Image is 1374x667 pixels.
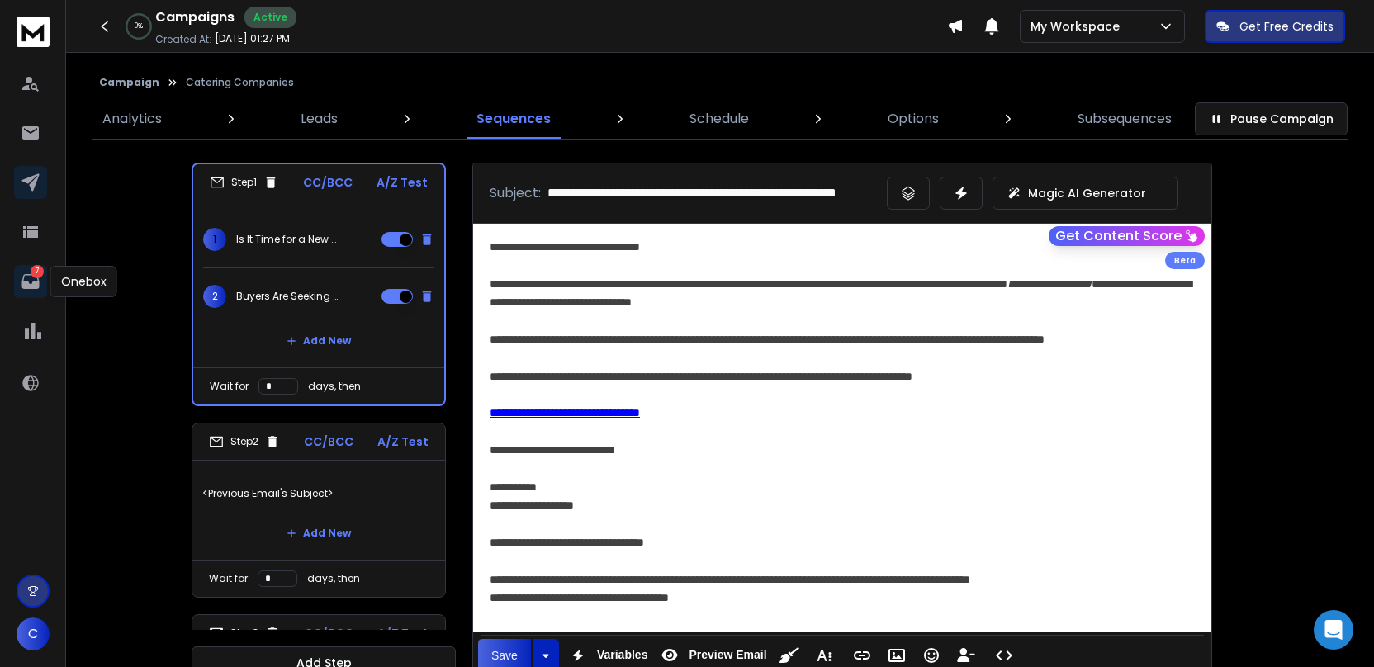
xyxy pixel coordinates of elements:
div: Step 1 [210,175,278,190]
h1: Campaigns [155,7,235,27]
p: Schedule [689,109,749,129]
div: Beta [1165,252,1205,269]
p: A/Z Test [377,174,428,191]
button: Add New [273,517,364,550]
button: Get Free Credits [1205,10,1345,43]
p: CC/BCC [304,433,353,450]
p: Leads [301,109,338,129]
p: <Previous Email's Subject> [202,471,435,517]
a: Schedule [680,99,759,139]
span: Variables [594,648,651,662]
a: Subsequences [1068,99,1182,139]
p: Subject: [490,183,541,203]
p: A/Z Test [377,433,429,450]
p: Magic AI Generator [1028,185,1146,201]
img: logo [17,17,50,47]
p: [DATE] 01:27 PM [215,32,290,45]
p: CC/BCC [304,625,353,641]
p: 7 [31,265,44,278]
p: Wait for [209,572,248,585]
button: C [17,617,50,650]
div: Step 3 [209,626,280,641]
p: Catering Companies [186,76,294,89]
p: Sequences [476,109,551,129]
p: Created At: [155,33,211,46]
a: Leads [291,99,348,139]
p: Analytics [102,109,162,129]
p: Is It Time for a New Chapter for {{companyName}}? [236,233,342,246]
p: Wait for [210,380,249,393]
p: My Workspace [1030,18,1126,35]
a: Analytics [92,99,172,139]
p: CC/BCC [303,174,353,191]
p: Get Free Credits [1239,18,1334,35]
p: Subsequences [1078,109,1172,129]
div: Step 2 [209,434,280,449]
p: days, then [308,380,361,393]
button: Pause Campaign [1195,102,1348,135]
button: Campaign [99,76,159,89]
p: Options [888,109,939,129]
a: Options [878,99,949,139]
button: Magic AI Generator [993,177,1178,210]
div: Onebox [50,266,117,297]
div: Open Intercom Messenger [1314,610,1353,650]
div: Active [244,7,296,28]
p: Buyers Are Seeking Companies Like {{companyName}} in [DATE]… [236,290,342,303]
button: Add New [273,324,364,357]
p: 0 % [135,21,143,31]
p: days, then [307,572,360,585]
a: Sequences [467,99,561,139]
a: 7 [14,265,47,298]
p: A/Z Test [377,625,429,641]
span: Preview Email [685,648,770,662]
span: 2 [203,285,226,308]
button: Get Content Score [1049,226,1205,246]
li: Step1CC/BCCA/Z Test1Is It Time for a New Chapter for {{companyName}}?2Buyers Are Seeking Companie... [192,163,446,406]
span: 1 [203,228,226,251]
li: Step2CC/BCCA/Z Test<Previous Email's Subject>Add NewWait fordays, then [192,423,446,598]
